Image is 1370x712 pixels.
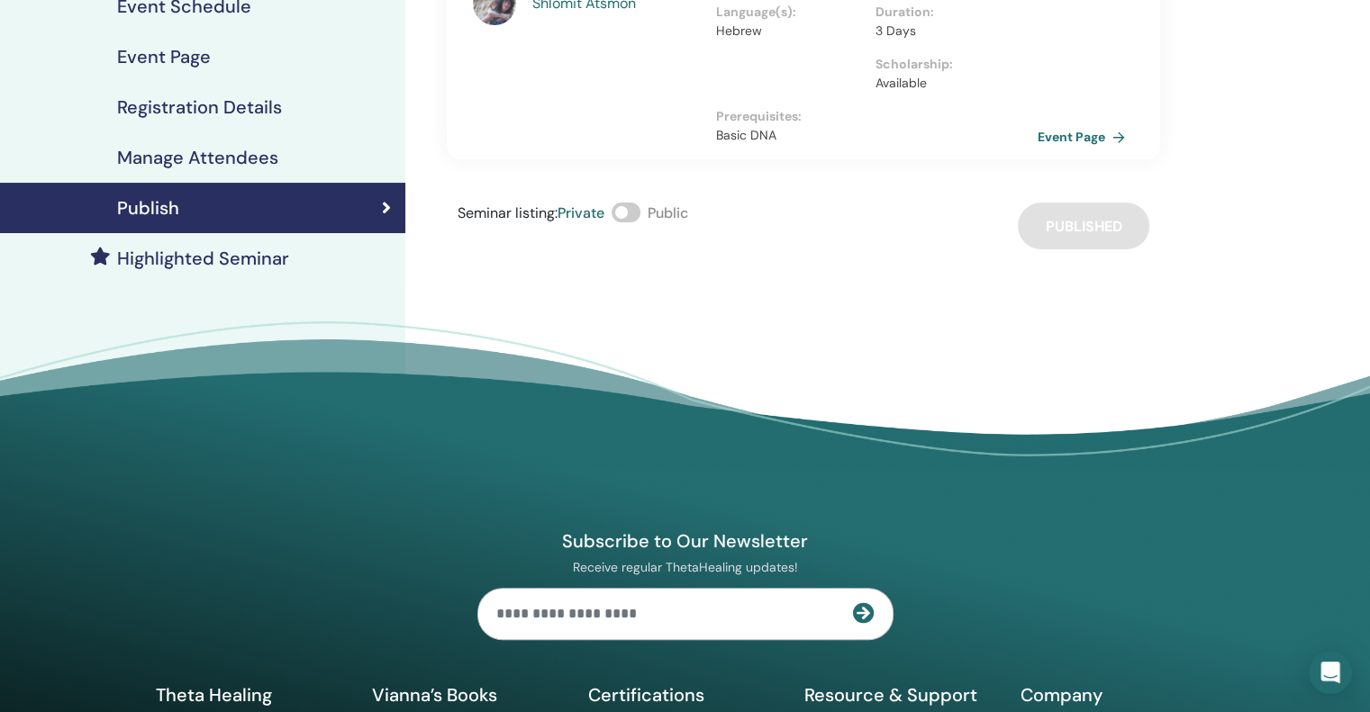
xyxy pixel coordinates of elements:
p: Available [876,74,1024,93]
h4: Subscribe to Our Newsletter [477,529,894,553]
h4: Event Page [117,46,211,68]
h4: Publish [117,197,179,219]
h5: Resource & Support [804,683,999,707]
p: Scholarship : [876,55,1024,74]
h5: Vianna’s Books [372,683,567,707]
p: Duration : [876,3,1024,22]
p: Prerequisites : [716,107,1035,126]
p: 3 Days [876,22,1024,41]
h5: Certifications [588,683,783,707]
h4: Registration Details [117,96,282,118]
p: Language(s) : [716,3,865,22]
span: Public [648,203,688,222]
p: Basic DNA [716,126,1035,145]
div: Open Intercom Messenger [1309,651,1352,694]
span: Seminar listing : [458,203,558,222]
h4: Manage Attendees [117,147,278,168]
h5: Company [1021,683,1215,707]
span: Private [558,203,604,222]
p: Receive regular ThetaHealing updates! [477,559,894,575]
h5: Theta Healing [156,683,350,707]
h4: Highlighted Seminar [117,248,289,269]
a: Event Page [1038,123,1132,150]
p: Hebrew [716,22,865,41]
